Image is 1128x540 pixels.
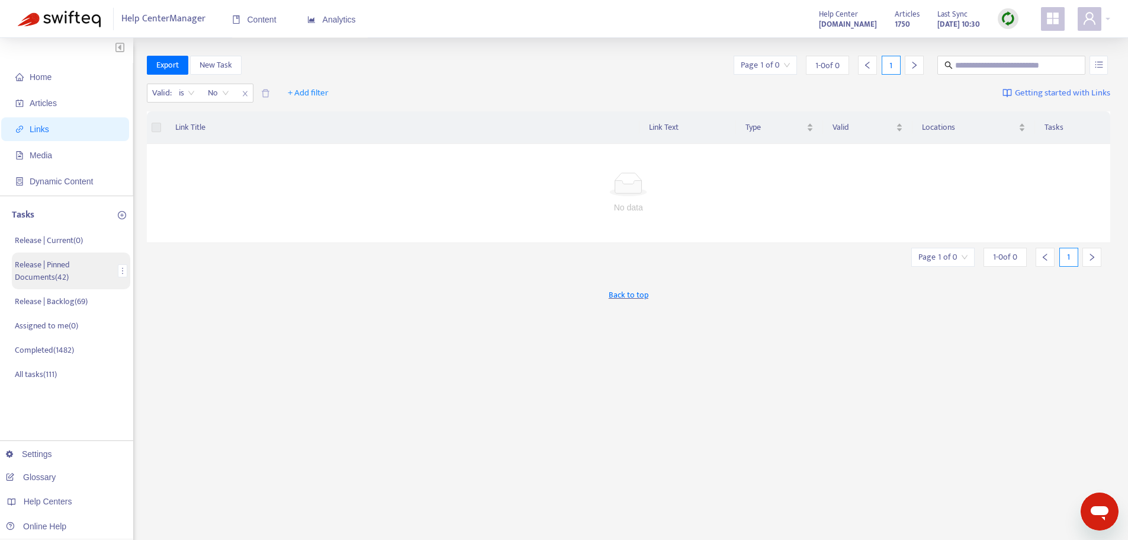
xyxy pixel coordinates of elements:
[307,15,356,24] span: Analytics
[863,61,872,69] span: left
[937,8,968,21] span: Last Sync
[261,89,270,98] span: delete
[15,344,74,356] p: Completed ( 1482 )
[609,289,648,301] span: Back to top
[15,73,24,81] span: home
[166,111,639,144] th: Link Title
[1081,493,1119,531] iframe: Button to launch messaging window
[823,111,912,144] th: Valid
[15,234,83,247] p: Release | Current ( 0 )
[895,8,920,21] span: Articles
[118,211,126,219] span: plus-circle
[161,201,1097,214] div: No data
[745,121,804,134] span: Type
[639,111,736,144] th: Link Text
[1002,88,1012,98] img: image-link
[30,151,52,160] span: Media
[200,59,232,72] span: New Task
[190,56,242,75] button: New Task
[121,8,205,30] span: Help Center Manager
[736,111,823,144] th: Type
[944,61,953,69] span: search
[815,59,840,72] span: 1 - 0 of 0
[1095,60,1103,69] span: unordered-list
[237,87,253,101] span: close
[6,472,56,482] a: Glossary
[1035,111,1110,144] th: Tasks
[147,56,188,75] button: Export
[288,86,329,100] span: + Add filter
[156,59,179,72] span: Export
[912,111,1035,144] th: Locations
[279,84,338,103] button: + Add filter
[1001,11,1015,26] img: sync.dc5367851b00ba804db3.png
[30,124,49,134] span: Links
[179,84,195,102] span: is
[1046,11,1060,25] span: appstore
[1002,84,1110,103] a: Getting started with Links
[15,319,78,332] p: Assigned to me ( 0 )
[993,251,1017,263] span: 1 - 0 of 0
[833,121,894,134] span: Valid
[30,72,52,82] span: Home
[910,61,918,69] span: right
[232,15,277,24] span: Content
[6,449,52,459] a: Settings
[232,15,240,24] span: book
[895,18,910,31] strong: 1750
[30,177,93,186] span: Dynamic Content
[24,497,72,506] span: Help Centers
[208,84,229,102] span: No
[6,522,66,531] a: Online Help
[15,99,24,107] span: account-book
[922,121,1016,134] span: Locations
[15,295,88,308] p: Release | Backlog ( 69 )
[147,84,173,102] span: Valid :
[30,98,57,108] span: Articles
[1059,248,1078,267] div: 1
[118,264,127,277] button: more
[937,18,980,31] strong: [DATE] 10:30
[15,151,24,159] span: file-image
[819,8,858,21] span: Help Center
[819,18,877,31] strong: [DOMAIN_NAME]
[1088,253,1096,261] span: right
[15,177,24,186] span: container
[1041,253,1049,261] span: left
[882,56,901,75] div: 1
[1015,87,1110,100] span: Getting started with Links
[15,258,114,283] p: Release | Pinned Documents ( 42 )
[1082,11,1097,25] span: user
[118,267,127,275] span: more
[307,15,316,24] span: area-chart
[18,11,101,27] img: Swifteq
[15,368,57,381] p: All tasks ( 111 )
[819,17,877,31] a: [DOMAIN_NAME]
[1090,56,1108,75] button: unordered-list
[12,208,34,222] p: Tasks
[15,125,24,133] span: link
